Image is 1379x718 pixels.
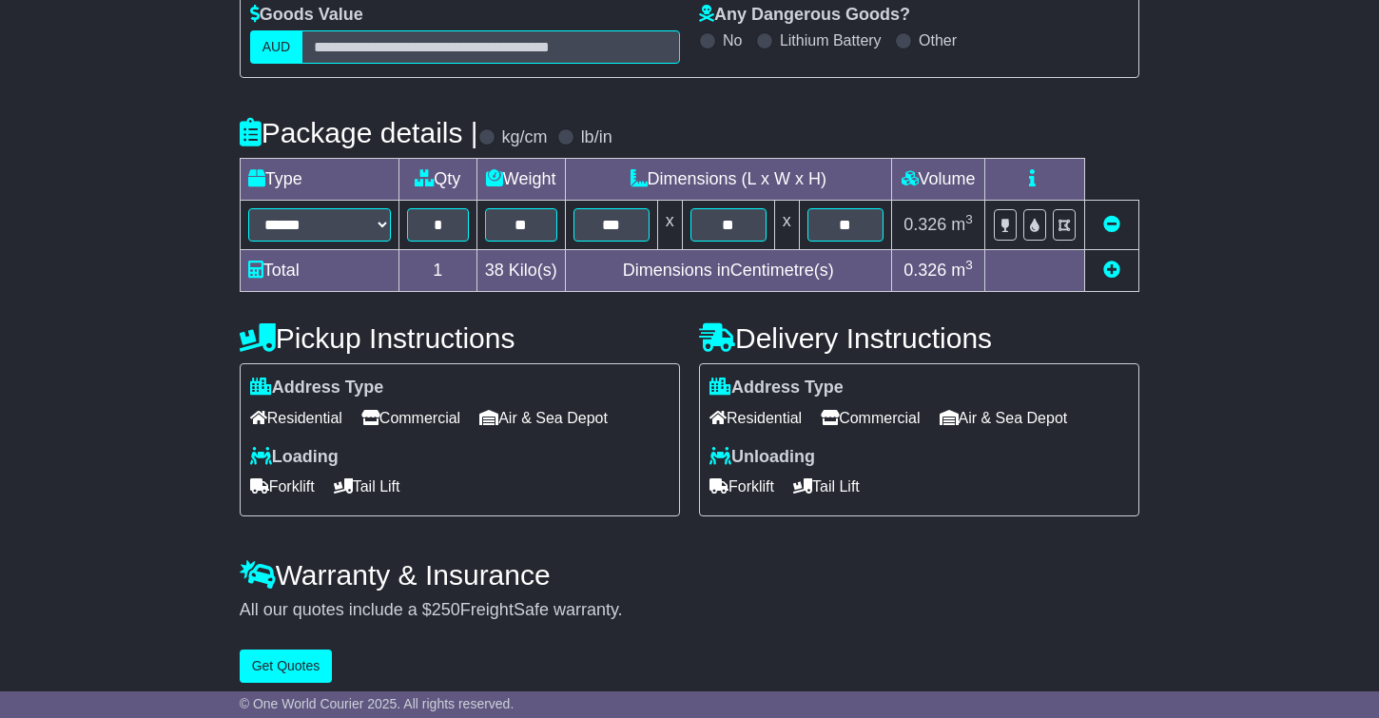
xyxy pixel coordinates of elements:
td: Type [240,159,398,201]
h4: Pickup Instructions [240,322,680,354]
label: Goods Value [250,5,363,26]
span: Tail Lift [334,472,400,501]
a: Add new item [1103,261,1120,280]
label: kg/cm [502,127,548,148]
span: Forklift [250,472,315,501]
span: Residential [709,403,802,433]
sup: 3 [965,212,973,226]
label: AUD [250,30,303,64]
td: Kilo(s) [476,250,565,292]
span: Tail Lift [793,472,860,501]
td: Volume [891,159,985,201]
label: Unloading [709,447,815,468]
span: © One World Courier 2025. All rights reserved. [240,696,515,711]
label: Address Type [709,378,844,398]
td: Qty [398,159,476,201]
h4: Package details | [240,117,478,148]
td: Weight [476,159,565,201]
span: Air & Sea Depot [479,403,608,433]
label: Loading [250,447,339,468]
td: Dimensions in Centimetre(s) [565,250,891,292]
span: 0.326 [903,261,946,280]
span: Commercial [361,403,460,433]
a: Remove this item [1103,215,1120,234]
span: m [951,215,973,234]
h4: Delivery Instructions [699,322,1139,354]
span: 250 [432,600,460,619]
label: Any Dangerous Goods? [699,5,910,26]
label: No [723,31,742,49]
span: Residential [250,403,342,433]
span: m [951,261,973,280]
div: All our quotes include a $ FreightSafe warranty. [240,600,1140,621]
td: 1 [398,250,476,292]
td: Total [240,250,398,292]
span: Forklift [709,472,774,501]
td: Dimensions (L x W x H) [565,159,891,201]
label: Lithium Battery [780,31,882,49]
h4: Warranty & Insurance [240,559,1140,591]
span: 0.326 [903,215,946,234]
span: Air & Sea Depot [940,403,1068,433]
td: x [657,201,682,250]
sup: 3 [965,258,973,272]
span: Commercial [821,403,920,433]
label: Other [919,31,957,49]
span: 38 [485,261,504,280]
label: Address Type [250,378,384,398]
td: x [774,201,799,250]
button: Get Quotes [240,650,333,683]
label: lb/in [581,127,612,148]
